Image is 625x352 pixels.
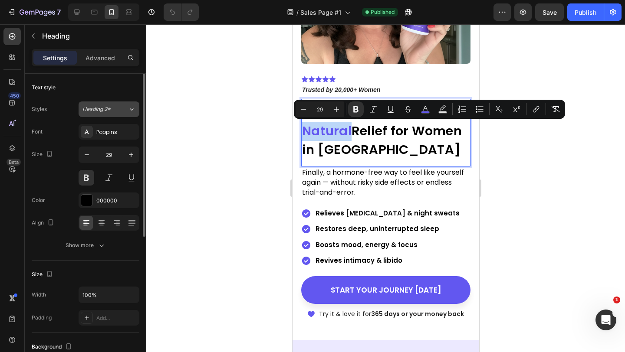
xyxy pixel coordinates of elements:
div: 450 [8,92,21,99]
div: Width [32,291,46,299]
div: Padding [32,314,52,322]
iframe: Intercom live chat [595,310,616,330]
div: Add... [96,314,137,322]
button: Save [535,3,564,21]
span: Save [543,9,557,16]
div: Size [32,269,55,280]
div: Show more [66,241,106,250]
span: Published [371,8,395,16]
div: Size [32,149,55,160]
p: Advanced [86,53,115,62]
button: Heading 2* [79,101,139,117]
button: Show more [32,238,139,253]
div: Editor contextual toolbar [294,100,565,119]
div: Styles [32,105,47,113]
div: Color [32,196,45,204]
div: Beta [7,159,21,166]
div: Text style [32,84,56,91]
button: 7 [3,3,65,21]
input: Auto [79,287,139,303]
iframe: Design area [293,24,479,352]
p: Heading [42,31,136,41]
button: Publish [567,3,604,21]
span: Sales Page #1 [300,8,341,17]
span: 1 [613,297,620,303]
p: 7 [57,7,61,17]
div: Font [32,128,43,136]
div: Publish [575,8,596,17]
div: Align [32,217,56,229]
div: Undo/Redo [164,3,199,21]
span: Heading 2* [82,105,111,113]
div: 000000 [96,197,137,205]
div: Poppins [96,128,137,136]
p: Settings [43,53,67,62]
span: / [296,8,299,17]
